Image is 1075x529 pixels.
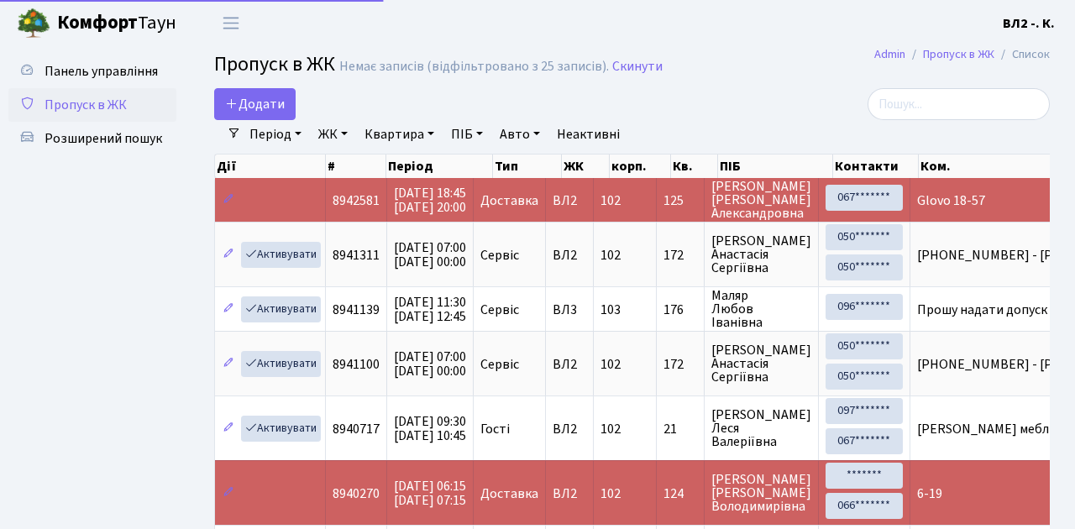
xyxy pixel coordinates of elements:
th: ПІБ [718,155,833,178]
span: Доставка [480,194,538,207]
span: 125 [663,194,697,207]
a: Скинути [612,59,663,75]
span: 8940270 [333,484,380,503]
span: Додати [225,95,285,113]
span: Таун [57,9,176,38]
span: 172 [663,358,697,371]
th: Тип [493,155,562,178]
span: 6-19 [917,484,942,503]
a: Активувати [241,416,321,442]
span: 102 [600,246,621,264]
span: [PERSON_NAME] меблі [917,420,1052,438]
span: 8941139 [333,301,380,319]
span: Сервіс [480,358,519,371]
span: [DATE] 11:30 [DATE] 12:45 [394,293,466,326]
th: Період [386,155,493,178]
th: Контакти [833,155,919,178]
a: Період [243,120,308,149]
span: Glovo 18-57 [917,191,985,210]
li: Список [994,45,1050,64]
span: Сервіс [480,303,519,317]
span: 103 [600,301,621,319]
span: 8941311 [333,246,380,264]
span: Панель управління [45,62,158,81]
span: 172 [663,249,697,262]
a: Admin [874,45,905,63]
th: Кв. [671,155,718,178]
img: logo.png [17,7,50,40]
span: 102 [600,191,621,210]
a: ПІБ [444,120,490,149]
span: 102 [600,484,621,503]
span: [PERSON_NAME] Анастасія Сергіївна [711,343,811,384]
span: Сервіс [480,249,519,262]
span: Пропуск в ЖК [45,96,127,114]
span: Гості [480,422,510,436]
a: Авто [493,120,547,149]
a: ВЛ2 -. К. [1003,13,1055,34]
a: Додати [214,88,296,120]
b: Комфорт [57,9,138,36]
span: Розширений пошук [45,129,162,148]
a: Панель управління [8,55,176,88]
th: # [326,155,386,178]
a: Активувати [241,351,321,377]
div: Немає записів (відфільтровано з 25 записів). [339,59,609,75]
span: 102 [600,355,621,374]
span: 124 [663,487,697,500]
span: [PERSON_NAME] [PERSON_NAME] Александровна [711,180,811,220]
span: ВЛ2 [553,249,586,262]
span: [DATE] 18:45 [DATE] 20:00 [394,184,466,217]
a: Пропуск в ЖК [8,88,176,122]
a: Пропуск в ЖК [923,45,994,63]
button: Переключити навігацію [210,9,252,37]
th: ЖК [562,155,610,178]
a: Неактивні [550,120,627,149]
span: 8942581 [333,191,380,210]
span: 176 [663,303,697,317]
span: 102 [600,420,621,438]
span: [PERSON_NAME] Леся Валеріївна [711,408,811,448]
span: 8941100 [333,355,380,374]
span: ВЛ2 [553,422,586,436]
th: Дії [215,155,326,178]
span: Пропуск в ЖК [214,50,335,79]
span: [DATE] 07:00 [DATE] 00:00 [394,348,466,380]
span: Доставка [480,487,538,500]
span: ВЛ3 [553,303,586,317]
span: ВЛ2 [553,358,586,371]
nav: breadcrumb [849,37,1075,72]
span: 21 [663,422,697,436]
a: Розширений пошук [8,122,176,155]
a: Активувати [241,296,321,322]
b: ВЛ2 -. К. [1003,14,1055,33]
span: [DATE] 09:30 [DATE] 10:45 [394,412,466,445]
span: ВЛ2 [553,487,586,500]
th: корп. [610,155,671,178]
span: ВЛ2 [553,194,586,207]
span: 8940717 [333,420,380,438]
span: [DATE] 06:15 [DATE] 07:15 [394,477,466,510]
a: Квартира [358,120,441,149]
input: Пошук... [868,88,1050,120]
span: [DATE] 07:00 [DATE] 00:00 [394,238,466,271]
span: [PERSON_NAME] [PERSON_NAME] Володимирівна [711,473,811,513]
a: Активувати [241,242,321,268]
span: [PERSON_NAME] Анастасія Сергіївна [711,234,811,275]
a: ЖК [312,120,354,149]
span: Маляр Любов Іванівна [711,289,811,329]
